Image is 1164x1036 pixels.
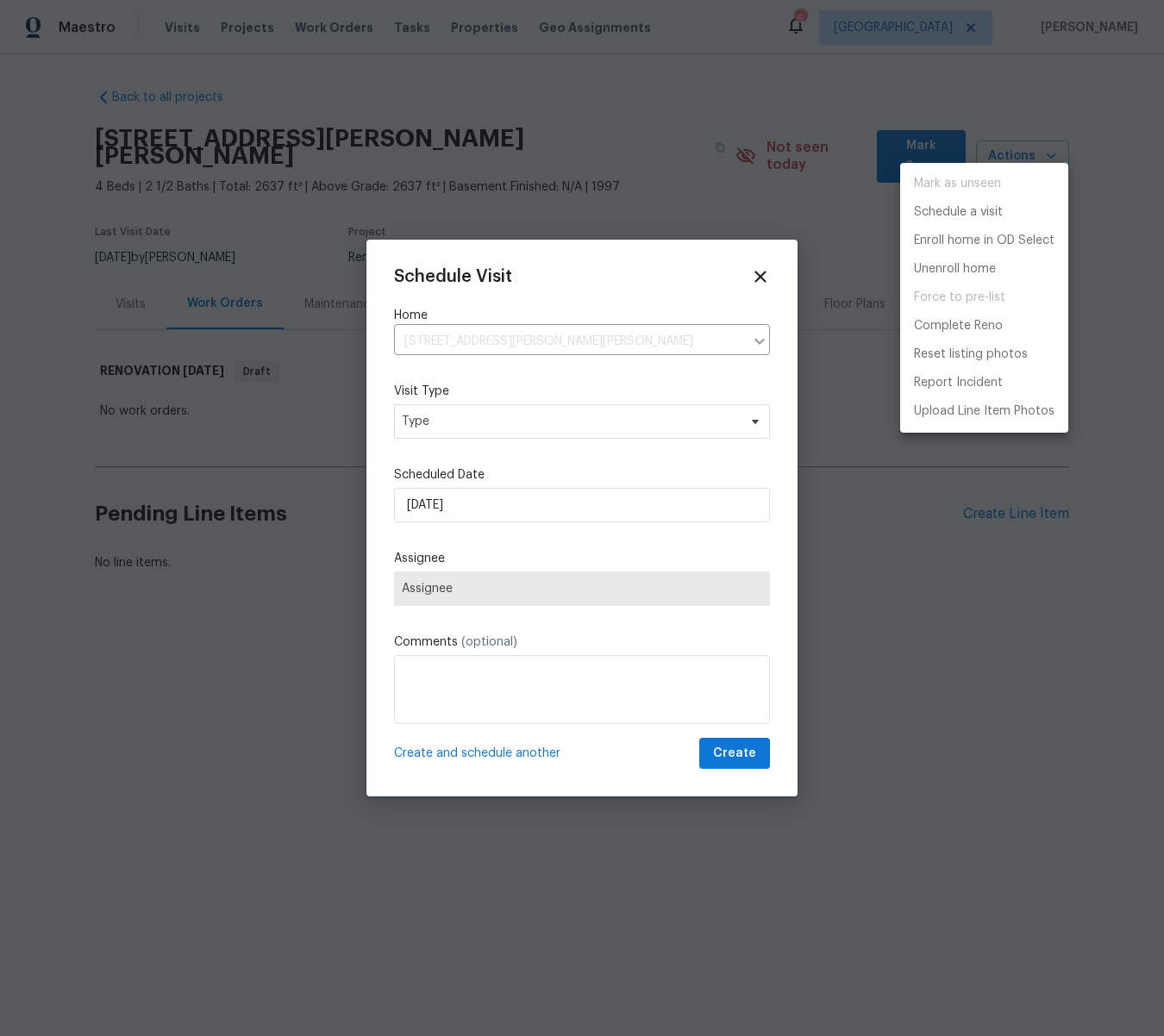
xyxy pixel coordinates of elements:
[914,346,1028,364] p: Reset listing photos
[900,284,1068,312] span: Setup visit must be completed before moving home to pre-list
[914,232,1054,250] p: Enroll home in OD Select
[914,260,996,278] p: Unenroll home
[914,203,1003,222] p: Schedule a visit
[914,403,1054,421] p: Upload Line Item Photos
[914,317,1003,335] p: Complete Reno
[914,374,1003,392] p: Report Incident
